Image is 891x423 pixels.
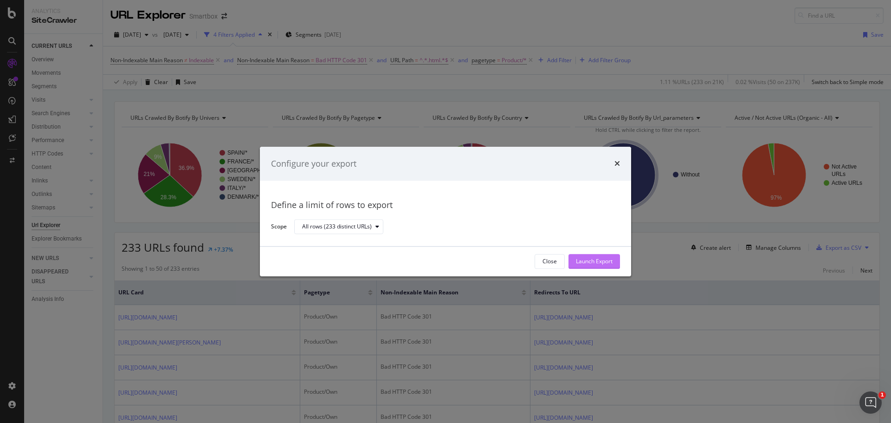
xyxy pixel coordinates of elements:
div: All rows (233 distinct URLs) [302,224,372,230]
span: 1 [878,391,886,399]
div: Launch Export [576,258,613,266]
div: modal [260,147,631,276]
div: Define a limit of rows to export [271,200,620,212]
div: times [614,158,620,170]
div: Configure your export [271,158,356,170]
button: Close [535,254,565,269]
button: Launch Export [568,254,620,269]
label: Scope [271,222,287,233]
iframe: Intercom live chat [859,391,882,414]
button: All rows (233 distinct URLs) [294,220,383,234]
div: Close [542,258,557,266]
